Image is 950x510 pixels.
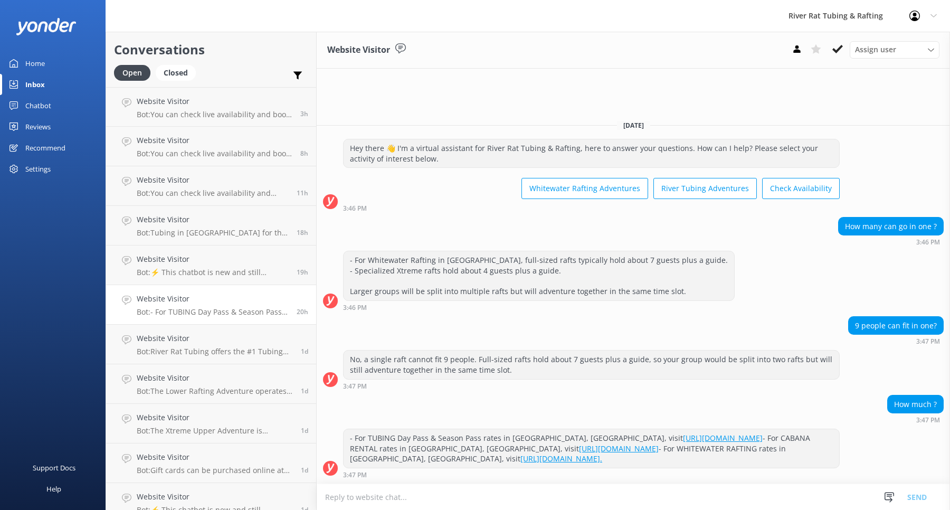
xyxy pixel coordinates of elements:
strong: 3:47 PM [916,338,940,345]
strong: 3:46 PM [916,239,940,245]
span: Sep 02 2025 02:47pm (UTC -05:00) America/Cancun [297,307,308,316]
div: Sep 02 2025 02:47pm (UTC -05:00) America/Cancun [343,382,840,390]
a: Closed [156,67,201,78]
h4: Website Visitor [137,372,293,384]
div: Sep 02 2025 02:46pm (UTC -05:00) America/Cancun [838,238,944,245]
div: 9 people can fit in one? [849,317,943,335]
div: Support Docs [33,457,75,478]
strong: 3:47 PM [916,417,940,423]
div: - For Whitewater Rafting in [GEOGRAPHIC_DATA], full-sized rafts typically hold about 7 guests plu... [344,251,734,300]
button: River Tubing Adventures [653,178,757,199]
p: Bot: Gift cards can be purchased online at [URL][DOMAIN_NAME]. [137,466,293,475]
a: Website VisitorBot:The Lower Rafting Adventure operates from [DATE] to [DATE]. For the most accur... [106,364,316,404]
span: Sep 02 2025 03:55pm (UTC -05:00) America/Cancun [297,268,308,277]
h2: Conversations [114,40,308,60]
p: Bot: ⚡ This chatbot is new and still learning. You're welcome to ask a new question and our autom... [137,268,289,277]
span: Sep 01 2025 05:00pm (UTC -05:00) America/Cancun [301,466,308,475]
a: Website VisitorBot:You can check live availability and book your tubing, rafting, packages, or gi... [106,87,316,127]
span: Assign user [855,44,896,55]
span: Sep 02 2025 09:00am (UTC -05:00) America/Cancun [301,347,308,356]
h4: Website Visitor [137,135,292,146]
p: Bot: Tubing in [GEOGRAPHIC_DATA] for the 2025 season is open daily from [DATE] through [DATE]. Yo... [137,228,289,238]
img: yonder-white-logo.png [16,18,77,35]
p: Bot: - For TUBING Day Pass & Season Pass rates in [GEOGRAPHIC_DATA], [GEOGRAPHIC_DATA], visit [UR... [137,307,289,317]
h4: Website Visitor [137,333,293,344]
a: Website VisitorBot:⚡ This chatbot is new and still learning. You're welcome to ask a new question... [106,245,316,285]
p: Bot: You can check live availability and book your tubing, rafting, packages, or gift certificate... [137,188,289,198]
a: [URL][DOMAIN_NAME]. [520,454,602,464]
div: Open [114,65,150,81]
a: Website VisitorBot:You can check live availability and book your tubing, rafting, packages, or gi... [106,166,316,206]
a: Website VisitorBot:Tubing in [GEOGRAPHIC_DATA] for the 2025 season is open daily from [DATE] thro... [106,206,316,245]
a: Open [114,67,156,78]
div: Sep 02 2025 02:47pm (UTC -05:00) America/Cancun [343,471,840,478]
span: Sep 03 2025 08:06am (UTC -05:00) America/Cancun [300,109,308,118]
h4: Website Visitor [137,293,289,305]
p: Bot: River Rat Tubing offers the #1 Tubing Adventure in the [GEOGRAPHIC_DATA], located in [GEOGRA... [137,347,293,356]
div: Sep 02 2025 02:46pm (UTC -05:00) America/Cancun [343,304,735,311]
a: [URL][DOMAIN_NAME] [579,443,659,454]
h4: Website Visitor [137,214,289,225]
h4: Website Visitor [137,96,292,107]
span: Sep 02 2025 11:44pm (UTC -05:00) America/Cancun [297,188,308,197]
strong: 3:46 PM [343,205,367,212]
div: Inbox [25,74,45,95]
div: Sep 02 2025 02:47pm (UTC -05:00) America/Cancun [848,337,944,345]
div: Recommend [25,137,65,158]
div: How many can go in one ? [839,218,943,235]
p: Bot: The Xtreme Upper Adventure is designed for thrill-seekers and tackles Class III-IV rapids in... [137,426,293,436]
h3: Website Visitor [327,43,390,57]
a: Website VisitorBot:- For TUBING Day Pass & Season Pass rates in [GEOGRAPHIC_DATA], [GEOGRAPHIC_DA... [106,285,316,325]
strong: 3:47 PM [343,472,367,478]
span: Sep 02 2025 09:00am (UTC -05:00) America/Cancun [301,386,308,395]
span: Sep 02 2025 07:16am (UTC -05:00) America/Cancun [301,426,308,435]
div: Sep 02 2025 02:46pm (UTC -05:00) America/Cancun [343,204,840,212]
div: Help [46,478,61,499]
button: Whitewater Rafting Adventures [521,178,648,199]
div: Assign User [850,41,939,58]
div: Sep 02 2025 02:47pm (UTC -05:00) America/Cancun [887,416,944,423]
div: No, a single raft cannot fit 9 people. Full-sized rafts hold about 7 guests plus a guide, so your... [344,351,839,379]
div: Hey there 👋 I'm a virtual assistant for River Rat Tubing & Rafting, here to answer your questions... [344,139,839,167]
div: Settings [25,158,51,180]
button: Check Availability [762,178,840,199]
a: Website VisitorBot:You can check live availability and book your tubing, rafting, packages, or gi... [106,127,316,166]
span: Sep 03 2025 02:17am (UTC -05:00) America/Cancun [300,149,308,158]
span: [DATE] [617,121,650,130]
div: Closed [156,65,196,81]
h4: Website Visitor [137,491,293,503]
span: Sep 02 2025 05:06pm (UTC -05:00) America/Cancun [297,228,308,237]
a: Website VisitorBot:The Xtreme Upper Adventure is designed for thrill-seekers and tackles Class II... [106,404,316,443]
h4: Website Visitor [137,412,293,423]
a: Website VisitorBot:River Rat Tubing offers the #1 Tubing Adventure in the [GEOGRAPHIC_DATA], loca... [106,325,316,364]
a: Website VisitorBot:Gift cards can be purchased online at [URL][DOMAIN_NAME].1d [106,443,316,483]
p: Bot: You can check live availability and book your tubing, rafting, packages, or gift certificate... [137,149,292,158]
p: Bot: You can check live availability and book your tubing, rafting, packages, or gift certificate... [137,110,292,119]
div: Home [25,53,45,74]
a: [URL][DOMAIN_NAME] [683,433,763,443]
h4: Website Visitor [137,451,293,463]
p: Bot: The Lower Rafting Adventure operates from [DATE] to [DATE]. For the most accurate operating ... [137,386,293,396]
h4: Website Visitor [137,253,289,265]
div: - For TUBING Day Pass & Season Pass rates in [GEOGRAPHIC_DATA], [GEOGRAPHIC_DATA], visit - For CA... [344,429,839,468]
div: How much ? [888,395,943,413]
div: Reviews [25,116,51,137]
strong: 3:47 PM [343,383,367,390]
h4: Website Visitor [137,174,289,186]
div: Chatbot [25,95,51,116]
strong: 3:46 PM [343,305,367,311]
